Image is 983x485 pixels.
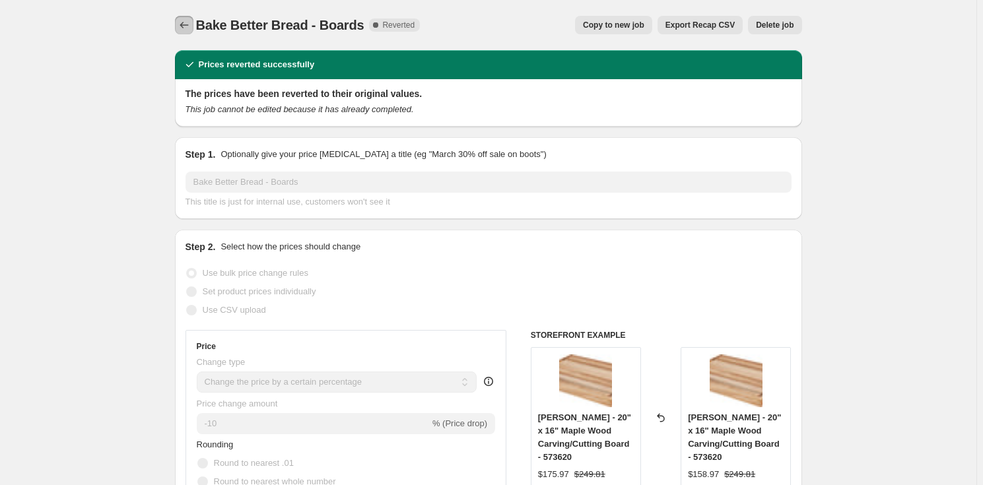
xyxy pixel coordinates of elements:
[538,412,631,462] span: [PERSON_NAME] - 20" x 16" Maple Wood Carving/Cutting Board - 573620
[175,16,193,34] button: Price change jobs
[197,399,278,408] span: Price change amount
[186,240,216,253] h2: Step 2.
[559,354,612,407] img: Browne-20-x-16-Maple-Wood-CarvingCutting-Board-573620_833943fa_80x.jpg
[203,305,266,315] span: Use CSV upload
[203,286,316,296] span: Set product prices individually
[432,418,487,428] span: % (Price drop)
[197,439,234,449] span: Rounding
[538,468,569,481] div: $175.97
[724,468,755,481] strike: $249.81
[186,104,414,114] i: This job cannot be edited because it has already completed.
[186,87,792,100] h2: The prices have been reverted to their original values.
[583,20,644,30] span: Copy to new job
[203,268,308,278] span: Use bulk price change rules
[197,341,216,352] h3: Price
[220,240,360,253] p: Select how the prices should change
[197,413,430,434] input: -15
[214,458,294,468] span: Round to nearest .01
[658,16,743,34] button: Export Recap CSV
[199,58,315,71] h2: Prices reverted successfully
[186,172,792,193] input: 30% off holiday sale
[688,468,719,481] div: $158.97
[196,18,364,32] span: Bake Better Bread - Boards
[575,16,652,34] button: Copy to new job
[382,20,415,30] span: Reverted
[665,20,735,30] span: Export Recap CSV
[756,20,794,30] span: Delete job
[531,330,792,340] h6: STOREFRONT EXAMPLE
[574,468,605,481] strike: $249.81
[220,148,546,161] p: Optionally give your price [MEDICAL_DATA] a title (eg "March 30% off sale on boots")
[748,16,801,34] button: Delete job
[482,375,495,388] div: help
[186,197,390,207] span: This title is just for internal use, customers won't see it
[710,354,763,407] img: Browne-20-x-16-Maple-Wood-CarvingCutting-Board-573620_833943fa_80x.jpg
[186,148,216,161] h2: Step 1.
[688,412,781,462] span: [PERSON_NAME] - 20" x 16" Maple Wood Carving/Cutting Board - 573620
[197,357,246,367] span: Change type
